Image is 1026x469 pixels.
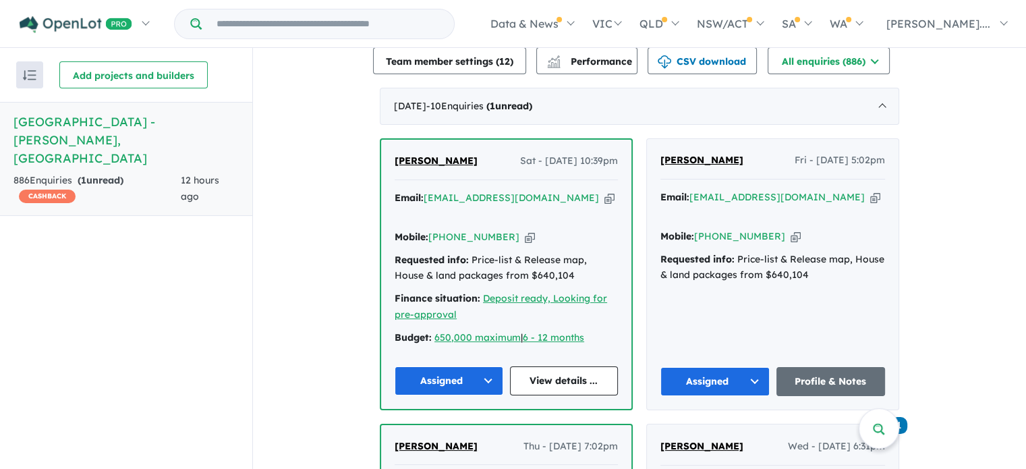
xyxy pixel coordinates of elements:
span: 1 [81,174,86,186]
button: Copy [870,190,880,204]
a: 650,000 maximum [434,331,521,343]
strong: Mobile: [395,231,428,243]
a: Deposit ready, Looking for pre-approval [395,292,607,321]
div: [DATE] [380,88,899,126]
img: bar-chart.svg [547,59,561,68]
a: [PHONE_NUMBER] [694,230,785,242]
a: 6 - 12 months [523,331,584,343]
div: Price-list & Release map, House & land packages from $640,104 [395,252,618,285]
a: [PERSON_NAME] [660,153,743,169]
strong: ( unread) [486,100,532,112]
span: Performance [549,55,632,67]
a: [EMAIL_ADDRESS][DOMAIN_NAME] [424,192,599,204]
div: 886 Enquir ies [13,173,181,205]
button: Performance [536,47,637,74]
a: Profile & Notes [776,367,886,396]
button: Assigned [660,367,770,396]
strong: Email: [660,191,689,203]
span: [PERSON_NAME] [395,440,478,452]
span: [PERSON_NAME] [395,155,478,167]
button: Assigned [395,366,503,395]
div: Price-list & Release map, House & land packages from $640,104 [660,252,885,284]
a: [PERSON_NAME] [660,439,743,455]
strong: Requested info: [395,254,469,266]
h5: [GEOGRAPHIC_DATA] - [PERSON_NAME] , [GEOGRAPHIC_DATA] [13,113,239,167]
strong: Email: [395,192,424,204]
a: View details ... [510,366,619,395]
button: CSV download [648,47,757,74]
img: sort.svg [23,70,36,80]
img: line-chart.svg [548,55,560,63]
button: Add projects and builders [59,61,208,88]
strong: ( unread) [78,174,123,186]
a: [EMAIL_ADDRESS][DOMAIN_NAME] [689,191,865,203]
span: [PERSON_NAME] [660,154,743,166]
img: download icon [658,55,671,69]
a: [PERSON_NAME] [395,153,478,169]
button: Copy [525,230,535,244]
span: Sat - [DATE] 10:39pm [520,153,618,169]
strong: Finance situation: [395,292,480,304]
strong: Budget: [395,331,432,343]
button: Copy [604,191,615,205]
button: Team member settings (12) [373,47,526,74]
span: Fri - [DATE] 5:02pm [795,153,885,169]
strong: Requested info: [660,253,735,265]
strong: Mobile: [660,230,694,242]
button: Copy [791,229,801,244]
span: 1 [490,100,495,112]
span: CASHBACK [19,190,76,203]
span: [PERSON_NAME].... [886,17,990,30]
span: Thu - [DATE] 7:02pm [523,439,618,455]
span: [PERSON_NAME] [660,440,743,452]
button: All enquiries (886) [768,47,890,74]
span: Wed - [DATE] 6:31pm [788,439,885,455]
input: Try estate name, suburb, builder or developer [204,9,451,38]
div: | [395,330,618,346]
span: 12 hours ago [181,174,219,202]
span: - 10 Enquir ies [426,100,532,112]
a: [PHONE_NUMBER] [428,231,519,243]
span: 12 [499,55,510,67]
a: [PERSON_NAME] [395,439,478,455]
img: Openlot PRO Logo White [20,16,132,33]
